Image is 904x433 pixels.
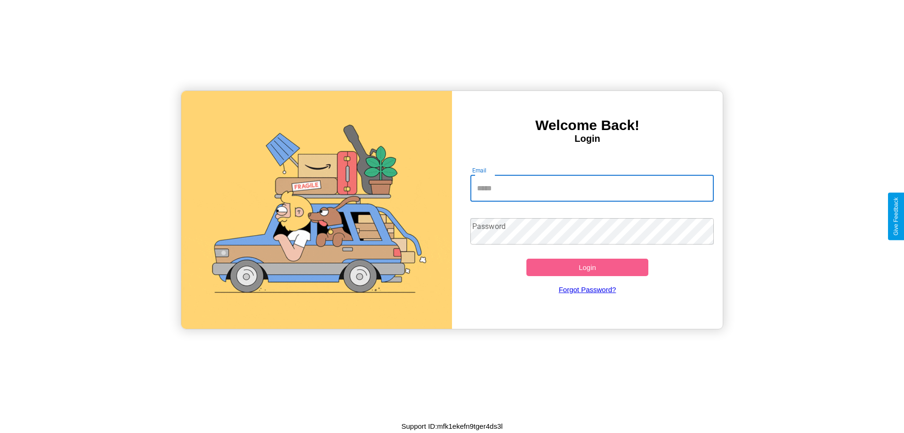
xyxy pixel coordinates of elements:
[472,166,487,174] label: Email
[893,197,899,236] div: Give Feedback
[452,133,723,144] h4: Login
[181,91,452,329] img: gif
[466,276,710,303] a: Forgot Password?
[452,117,723,133] h3: Welcome Back!
[401,420,502,433] p: Support ID: mfk1ekefn9tger4ds3l
[526,259,648,276] button: Login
